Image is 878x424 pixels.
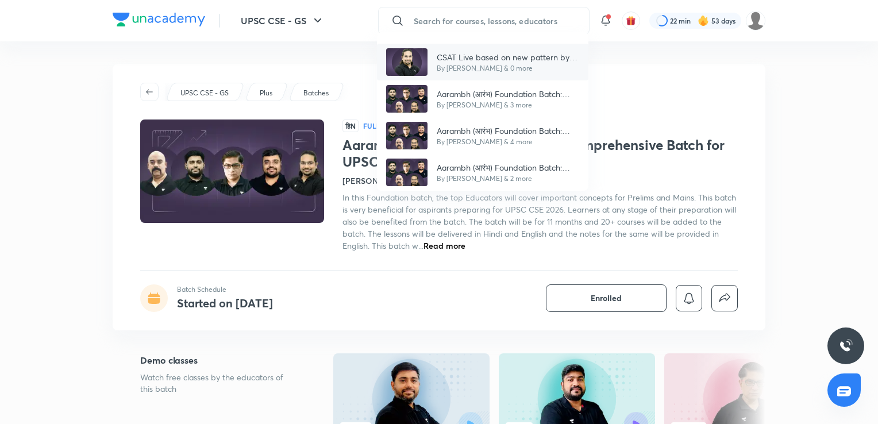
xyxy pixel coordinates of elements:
img: ttu [839,339,853,353]
img: Avatar [386,48,428,76]
a: AvatarAarambh (आरंभ) Foundation Batch: Comprehensive Batch for UPSC CSE, 2026 (Bilingual)By [PERS... [377,154,588,191]
p: By [PERSON_NAME] & 3 more [437,100,579,110]
img: Avatar [386,85,428,113]
img: Avatar [386,159,428,186]
a: AvatarAarambh (आरंभ) Foundation Batch: Comprehensive Batch for UPSC CSE, 2026 (Bilingual)By [PERS... [377,117,588,154]
p: Aarambh (आरंभ) Foundation Batch: Comprehensive Batch for UPSC CSE, 2026 (Bilingual) [437,161,579,174]
p: By [PERSON_NAME] & 0 more [437,63,579,74]
p: Aarambh (आरंभ) Foundation Batch: Comprehensive Batch for UPSC CSE, 2026 (Bilingual) [437,125,579,137]
a: AvatarAarambh (आरंभ) Foundation Batch: Comprehensive Batch for UPSC CSE, 2026 (Bilingual)By [PERS... [377,80,588,117]
img: Avatar [386,122,428,149]
p: By [PERSON_NAME] & 4 more [437,137,579,147]
a: AvatarCSAT Live based on new pattern by [PERSON_NAME]By [PERSON_NAME] & 0 more [377,44,588,80]
p: CSAT Live based on new pattern by [PERSON_NAME] [437,51,579,63]
p: By [PERSON_NAME] & 2 more [437,174,579,184]
p: Aarambh (आरंभ) Foundation Batch: Comprehensive Batch for UPSC CSE, 2026 (Bilingual) [437,88,579,100]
